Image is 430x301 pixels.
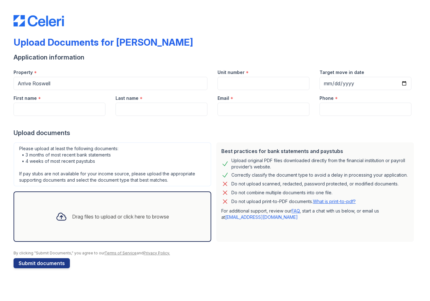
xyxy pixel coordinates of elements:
[218,95,229,101] label: Email
[221,147,409,155] div: Best practices for bank statements and paystubs
[221,208,409,220] p: For additional support, review our , start a chat with us below, or email us at
[144,251,170,255] a: Privacy Policy.
[231,157,409,170] div: Upload original PDF files downloaded directly from the financial institution or payroll provider’...
[291,208,300,213] a: FAQ
[14,69,33,76] label: Property
[14,128,416,137] div: Upload documents
[218,69,245,76] label: Unit number
[14,37,193,48] div: Upload Documents for [PERSON_NAME]
[313,199,356,204] a: What is print-to-pdf?
[14,15,64,26] img: CE_Logo_Blue-a8612792a0a2168367f1c8372b55b34899dd931a85d93a1a3d3e32e68fde9ad4.png
[14,53,416,62] div: Application information
[14,142,211,186] div: Please upload at least the following documents: • 3 months of most recent bank statements • 4 wee...
[231,180,399,188] div: Do not upload scanned, redacted, password protected, or modified documents.
[72,213,169,220] div: Drag files to upload or click here to browse
[14,95,37,101] label: First name
[225,214,298,220] a: [EMAIL_ADDRESS][DOMAIN_NAME]
[320,69,364,76] label: Target move in date
[231,171,408,179] div: Correctly classify the document type to avoid a delay in processing your application.
[116,95,139,101] label: Last name
[105,251,137,255] a: Terms of Service
[14,258,70,268] button: Submit documents
[231,189,332,196] div: Do not combine multiple documents into one file.
[14,251,416,256] div: By clicking "Submit Documents," you agree to our and
[231,198,356,205] p: Do not upload print-to-PDF documents.
[320,95,334,101] label: Phone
